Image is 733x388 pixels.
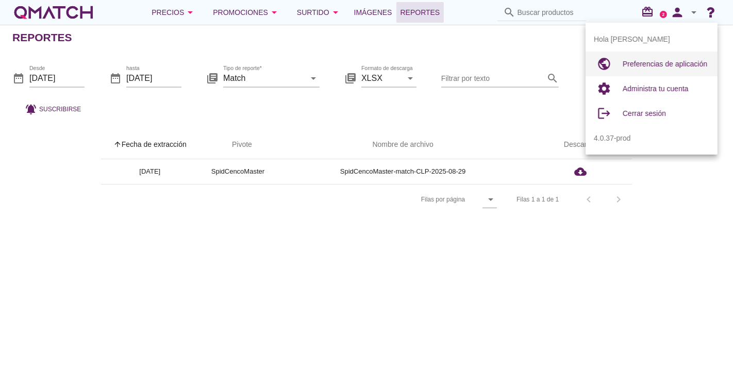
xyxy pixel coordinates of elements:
i: person [667,5,688,20]
a: 2 [660,11,667,18]
i: search [546,72,559,85]
i: arrow_drop_down [184,6,196,19]
span: Suscribirse [39,105,81,114]
div: Filas 1 a 1 de 1 [517,195,559,204]
i: arrow_upward [113,140,122,148]
span: Reportes [401,6,440,19]
i: arrow_drop_down [688,6,700,19]
button: Promociones [205,2,289,23]
button: Precios [143,2,205,23]
i: arrow_drop_down [329,6,342,19]
div: Promociones [213,6,280,19]
i: arrow_drop_down [307,72,320,85]
input: Buscar productos [518,4,580,21]
td: [DATE] [101,159,199,184]
th: Nombre de archivo: Not sorted. [277,130,529,159]
div: Surtido [297,6,342,19]
td: SpidCencoMaster [199,159,277,184]
span: Preferencias de aplicación [623,60,707,68]
a: white-qmatch-logo [12,2,95,23]
input: Filtrar por texto [441,70,544,87]
i: arrow_drop_down [268,6,280,19]
th: Descargar: Not sorted. [529,130,632,159]
i: arrow_drop_down [485,193,497,206]
a: Imágenes [350,2,396,23]
i: redeem [641,6,658,18]
i: arrow_drop_down [404,72,417,85]
input: Tipo de reporte* [223,70,305,87]
i: public [594,54,614,74]
i: logout [594,103,614,124]
input: hasta [126,70,181,87]
span: Cerrar sesión [623,109,666,117]
i: library_books [206,72,219,85]
i: notifications_active [25,103,39,115]
input: Formato de descarga [361,70,402,87]
h2: Reportes [12,29,72,46]
button: Surtido [289,2,350,23]
a: Reportes [396,2,444,23]
i: date_range [109,72,122,85]
i: search [503,6,515,19]
div: Filas por página [318,184,497,214]
i: settings [594,78,614,99]
span: Imágenes [354,6,392,19]
th: Fecha de extracción: Sorted ascending. Activate to sort descending. [101,130,199,159]
button: Suscribirse [16,100,89,119]
th: Pivote: Not sorted. Activate to sort ascending. [199,130,277,159]
span: 4.0.37-prod [594,133,631,144]
text: 2 [662,12,665,16]
i: library_books [344,72,357,85]
div: Precios [152,6,196,19]
i: cloud_download [574,165,587,178]
i: date_range [12,72,25,85]
span: Administra tu cuenta [623,85,689,93]
input: Desde [29,70,85,87]
span: Hola [PERSON_NAME] [594,34,670,45]
td: SpidCencoMaster-match-CLP-2025-08-29 [277,159,529,184]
